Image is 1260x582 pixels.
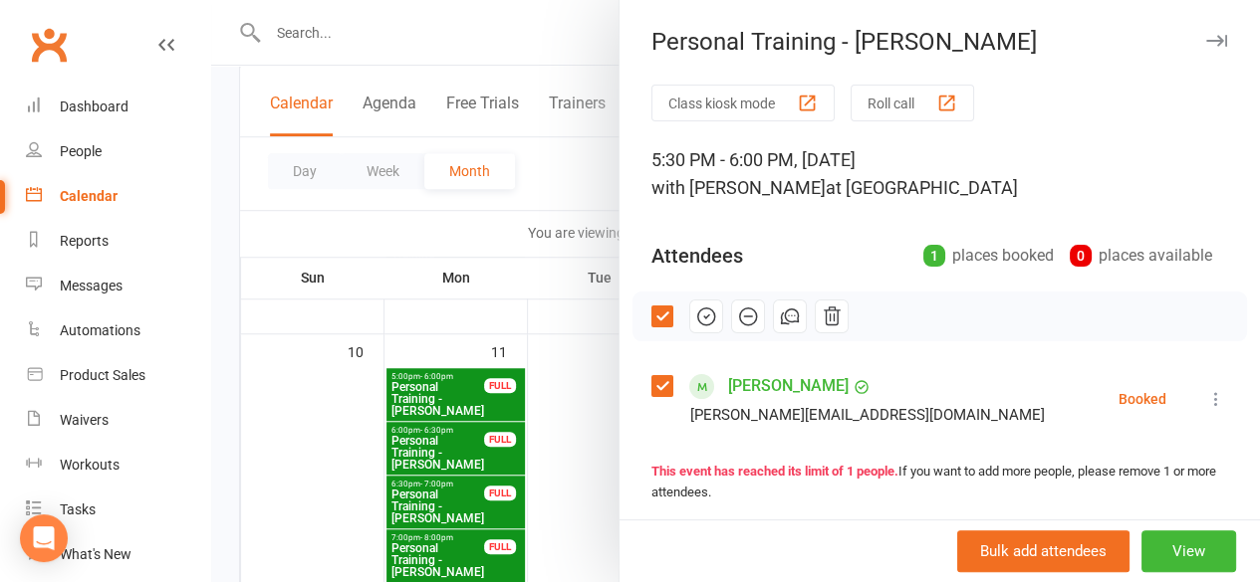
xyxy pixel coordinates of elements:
[60,278,123,293] div: Messages
[1119,392,1166,406] div: Booked
[26,353,210,398] a: Product Sales
[620,28,1260,56] div: Personal Training - [PERSON_NAME]
[26,308,210,353] a: Automations
[26,398,210,443] a: Waivers
[651,242,743,270] div: Attendees
[60,233,109,249] div: Reports
[60,98,128,114] div: Dashboard
[1070,242,1212,270] div: places available
[26,487,210,532] a: Tasks
[60,188,118,204] div: Calendar
[957,530,1130,572] button: Bulk add attendees
[26,532,210,577] a: What's New
[60,546,131,562] div: What's New
[826,177,1018,198] span: at [GEOGRAPHIC_DATA]
[26,129,210,174] a: People
[26,443,210,487] a: Workouts
[1141,530,1236,572] button: View
[651,464,898,479] strong: This event has reached its limit of 1 people.
[60,412,109,428] div: Waivers
[851,85,974,121] button: Roll call
[1070,245,1092,267] div: 0
[24,20,74,70] a: Clubworx
[728,370,849,402] a: [PERSON_NAME]
[26,219,210,264] a: Reports
[60,501,96,517] div: Tasks
[60,457,120,473] div: Workouts
[26,85,210,129] a: Dashboard
[651,146,1228,202] div: 5:30 PM - 6:00 PM, [DATE]
[690,402,1045,428] div: [PERSON_NAME][EMAIL_ADDRESS][DOMAIN_NAME]
[651,462,1228,503] div: If you want to add more people, please remove 1 or more attendees.
[20,514,68,562] div: Open Intercom Messenger
[651,177,826,198] span: with [PERSON_NAME]
[923,245,945,267] div: 1
[60,367,145,383] div: Product Sales
[60,322,140,338] div: Automations
[26,174,210,219] a: Calendar
[60,143,102,159] div: People
[651,85,835,121] button: Class kiosk mode
[923,242,1054,270] div: places booked
[26,264,210,308] a: Messages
